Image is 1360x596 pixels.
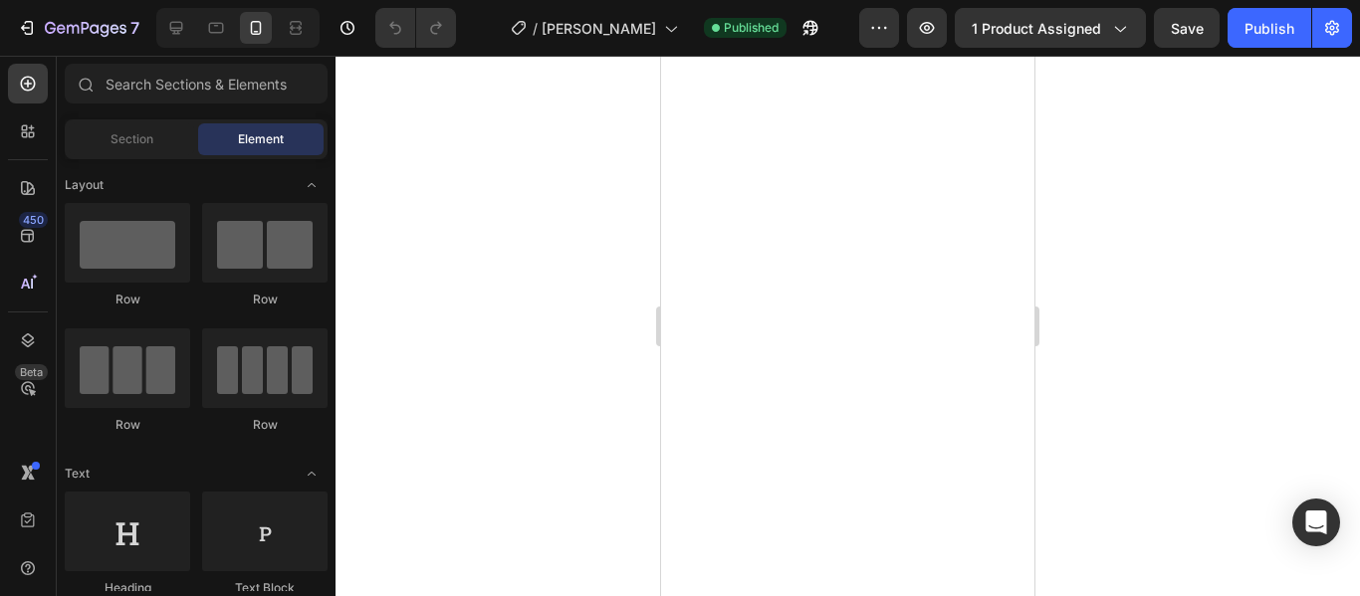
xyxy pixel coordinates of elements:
[661,56,1034,596] iframe: Design area
[111,130,153,148] span: Section
[65,465,90,483] span: Text
[19,212,48,228] div: 450
[542,18,656,39] span: [PERSON_NAME]
[1292,498,1340,546] div: Open Intercom Messenger
[65,64,328,103] input: Search Sections & Elements
[724,19,779,37] span: Published
[202,291,328,308] div: Row
[1154,8,1220,48] button: Save
[296,458,328,490] span: Toggle open
[65,416,190,434] div: Row
[972,18,1101,39] span: 1 product assigned
[533,18,538,39] span: /
[130,16,139,40] p: 7
[1245,18,1294,39] div: Publish
[238,130,284,148] span: Element
[65,176,104,194] span: Layout
[375,8,456,48] div: Undo/Redo
[202,416,328,434] div: Row
[15,364,48,380] div: Beta
[296,169,328,201] span: Toggle open
[1171,20,1204,37] span: Save
[65,291,190,308] div: Row
[8,8,148,48] button: 7
[955,8,1146,48] button: 1 product assigned
[1228,8,1311,48] button: Publish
